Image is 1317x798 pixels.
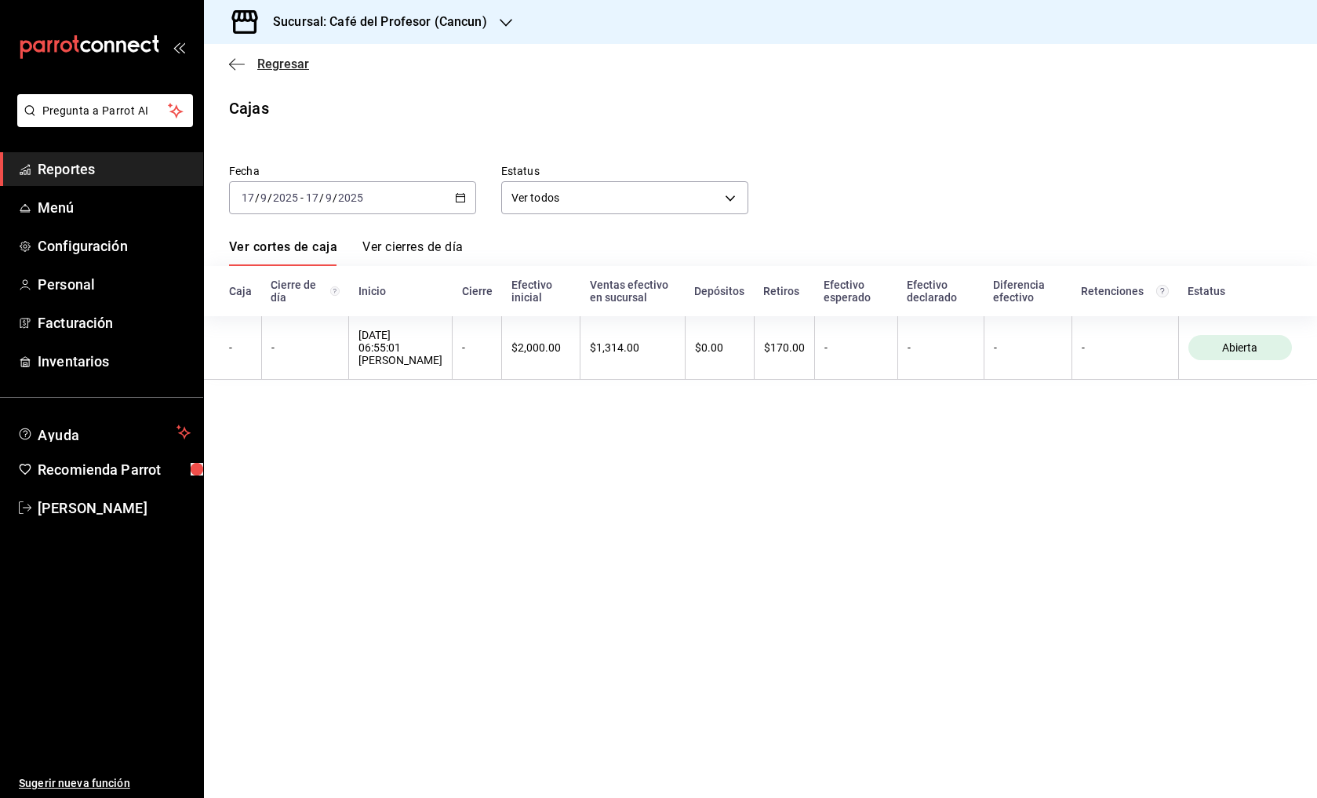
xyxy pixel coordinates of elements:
[824,279,888,304] div: Efectivo esperado
[229,239,463,266] div: navigation tabs
[305,191,319,204] input: --
[229,285,252,297] div: Caja
[255,191,260,204] span: /
[333,191,337,204] span: /
[694,285,744,297] div: Depósitos
[993,279,1062,304] div: Diferencia efectivo
[358,329,442,366] div: [DATE] 06:55:01 [PERSON_NAME]
[300,191,304,204] span: -
[1188,285,1292,297] div: Estatus
[501,166,748,177] label: Estatus
[241,191,255,204] input: --
[362,239,463,266] a: Ver cierres de día
[38,235,191,257] span: Configuración
[229,166,476,177] label: Fecha
[1216,341,1264,354] span: Abierta
[42,103,169,119] span: Pregunta a Parrot AI
[1081,285,1169,297] div: Retenciones
[462,285,493,297] div: Cierre
[695,341,744,354] div: $0.00
[763,285,805,297] div: Retiros
[11,114,193,130] a: Pregunta a Parrot AI
[271,341,340,354] div: -
[501,181,748,214] div: Ver todos
[229,341,252,354] div: -
[511,279,571,304] div: Efectivo inicial
[994,341,1062,354] div: -
[358,285,443,297] div: Inicio
[330,285,340,297] svg: El número de cierre de día es consecutivo y consolida todos los cortes de caja previos en un únic...
[19,775,191,792] span: Sugerir nueva función
[38,274,191,295] span: Personal
[824,341,888,354] div: -
[267,191,272,204] span: /
[908,341,974,354] div: -
[38,312,191,333] span: Facturación
[325,191,333,204] input: --
[764,341,805,354] div: $170.00
[257,56,309,71] span: Regresar
[38,351,191,372] span: Inventarios
[17,94,193,127] button: Pregunta a Parrot AI
[260,191,267,204] input: --
[337,191,364,204] input: ----
[229,239,337,266] a: Ver cortes de caja
[229,97,269,120] div: Cajas
[590,279,675,304] div: Ventas efectivo en sucursal
[1156,285,1169,297] svg: Total de retenciones de propinas registradas
[462,341,492,354] div: -
[38,423,170,442] span: Ayuda
[511,341,570,354] div: $2,000.00
[272,191,299,204] input: ----
[271,279,340,304] div: Cierre de día
[590,341,675,354] div: $1,314.00
[38,197,191,218] span: Menú
[38,159,191,180] span: Reportes
[260,13,487,31] h3: Sucursal: Café del Profesor (Cancun)
[1082,341,1169,354] div: -
[229,56,309,71] button: Regresar
[38,497,191,519] span: [PERSON_NAME]
[38,459,191,480] span: Recomienda Parrot
[319,191,324,204] span: /
[173,41,185,53] button: open_drawer_menu
[907,279,974,304] div: Efectivo declarado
